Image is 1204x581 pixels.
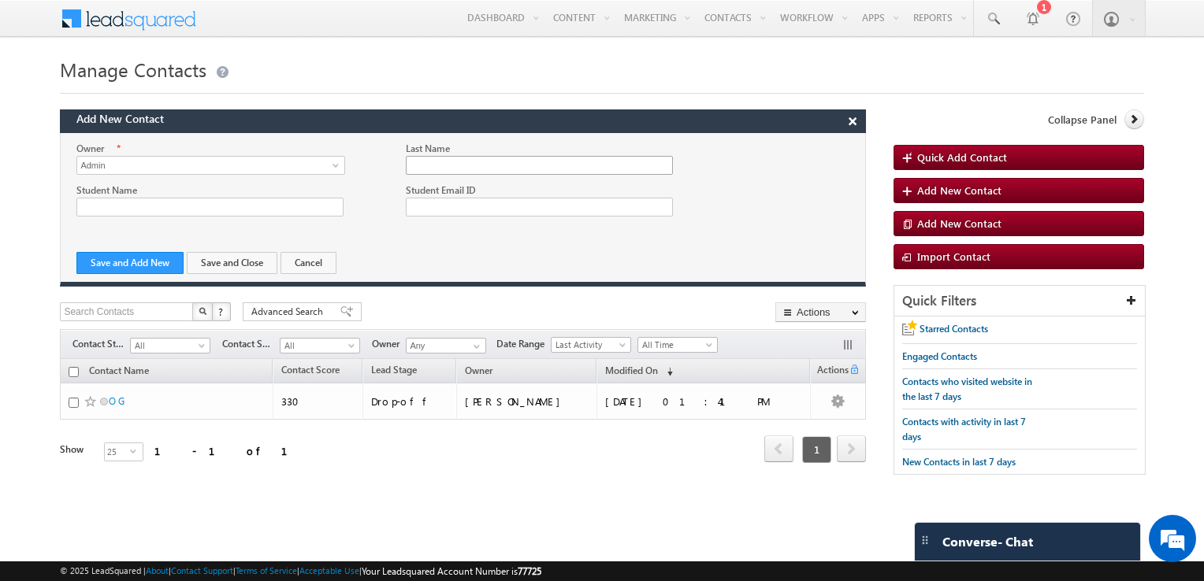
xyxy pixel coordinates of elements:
a: Show All Items [324,157,344,173]
span: 1 [802,436,831,463]
span: Add New Contact [917,183,1001,197]
a: next [837,437,866,462]
a: Show All Items [465,339,485,354]
a: Terms of Service [236,565,297,575]
button: × [840,110,865,132]
span: Owner [372,337,406,351]
span: 77725 [518,565,541,577]
div: [PERSON_NAME] [465,394,590,409]
span: Actions [811,361,849,382]
span: Owner [465,365,492,376]
a: Contact Support [171,565,233,575]
a: prev [764,437,793,462]
div: [DATE] 01:41 PM [605,394,803,409]
span: Add New Contact [76,107,164,126]
span: Modified On [605,365,658,376]
span: Contact Source [222,337,280,351]
div: Show [60,442,91,457]
div: Drop-off [371,394,449,409]
label: Owner [76,142,104,154]
span: © 2025 LeadSquared | | | | | [60,564,541,579]
span: Import Contact [917,250,990,263]
button: ? [212,302,231,321]
a: Acceptable Use [299,565,359,575]
a: All Time [637,337,718,353]
span: New Contacts in last 7 days [902,456,1016,468]
span: Starred Contacts [920,323,988,335]
label: Student Name [76,184,137,196]
button: Save and Close [187,252,277,274]
div: 1 - 1 of 1 [154,442,307,460]
input: Type to Search [406,338,486,353]
button: Actions [775,302,866,322]
span: Add New Contact [917,216,1001,230]
span: All [131,339,206,353]
input: Check all records [69,367,79,377]
span: Engaged Contacts [902,350,977,362]
span: All Time [638,338,713,352]
input: Type to Search [76,156,345,175]
a: All [280,338,360,353]
label: Last Name [406,142,450,154]
span: Advanced Search [251,305,328,319]
a: Modified On (sorted descending) [597,361,681,382]
span: Quick Add Contact [917,150,1007,164]
span: All [281,339,355,353]
a: About [146,565,169,575]
span: next [837,435,866,462]
a: All [130,338,210,353]
span: Contacts with activity in last 7 days [902,416,1026,442]
span: Lead Stage [371,364,417,376]
div: 330 [281,394,355,409]
button: Cancel [281,252,336,274]
span: Last Activity [552,338,626,352]
a: Contact Score [273,361,347,382]
div: Quick Filters [894,286,1144,316]
span: select [130,447,143,454]
span: prev [764,435,793,462]
span: Your Leadsquared Account Number is [362,565,541,577]
a: Contact Name [81,362,157,383]
span: Manage Contacts [60,57,206,82]
label: Student Email ID [406,184,476,196]
span: Date Range [496,337,551,351]
img: carter-drag [919,534,931,546]
a: O G [109,395,124,407]
span: ? [218,305,225,318]
span: Collapse Panel [1048,113,1117,127]
span: Contact Stage [72,337,130,351]
span: (sorted descending) [660,365,673,378]
span: Converse - Chat [942,535,1033,549]
a: Lead Stage [363,361,425,382]
span: Contact Score [281,364,340,376]
span: 25 [105,443,130,461]
a: Last Activity [551,337,631,353]
button: Save and Add New [76,252,184,274]
img: Search [199,307,206,315]
span: Contacts who visited website in the last 7 days [902,376,1032,402]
